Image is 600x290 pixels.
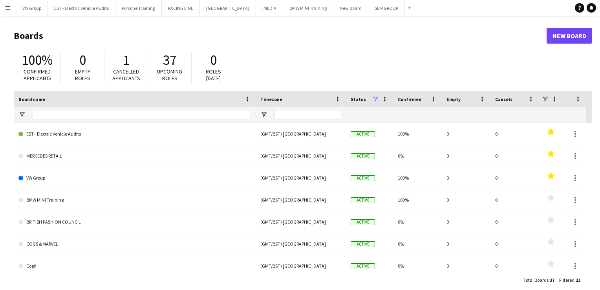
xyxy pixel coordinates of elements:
div: (GMT/BST) [GEOGRAPHIC_DATA] [256,189,346,211]
span: Total Boards [523,277,549,283]
button: New Board [333,0,368,16]
input: Board name Filter Input [33,110,251,119]
span: Board name [18,96,45,102]
div: 0 [490,145,539,167]
span: Active [351,241,375,247]
span: Status [351,96,366,102]
div: 0 [442,167,490,189]
div: 0 [490,255,539,277]
a: CogX [18,255,251,277]
button: Open Filter Menu [18,111,26,118]
div: 0% [393,255,442,277]
span: Active [351,131,375,137]
span: Empty roles [75,68,90,82]
div: 0 [442,145,490,167]
span: Active [351,197,375,203]
span: Confirmed [398,96,422,102]
div: (GMT/BST) [GEOGRAPHIC_DATA] [256,167,346,189]
div: (GMT/BST) [GEOGRAPHIC_DATA] [256,211,346,233]
span: Active [351,263,375,269]
div: (GMT/BST) [GEOGRAPHIC_DATA] [256,233,346,255]
span: Active [351,219,375,225]
button: [GEOGRAPHIC_DATA] [200,0,256,16]
span: Confirmed applicants [24,68,51,82]
div: 0 [490,233,539,255]
a: BRITISH FASHION COUNCIL [18,211,251,233]
span: Upcoming roles [157,68,182,82]
div: 100% [393,123,442,145]
input: Timezone Filter Input [274,110,341,119]
a: BMW MINI Training [18,189,251,211]
span: Active [351,153,375,159]
button: RACING LINE [162,0,200,16]
div: 0 [490,189,539,211]
div: (GMT/BST) [GEOGRAPHIC_DATA] [256,145,346,167]
div: 100% [393,167,442,189]
button: EST - Electric Vehicle Audits [48,0,115,16]
span: Timezone [260,96,282,102]
span: 37 [163,51,176,69]
div: 0 [490,123,539,145]
span: Cancelled applicants [112,68,140,82]
div: (GMT/BST) [GEOGRAPHIC_DATA] [256,123,346,145]
span: Roles [DATE] [206,68,221,82]
span: 0 [79,51,86,69]
div: : [523,272,554,288]
button: VW Group [16,0,48,16]
span: 37 [550,277,554,283]
a: New Board [547,28,592,44]
a: COGS & MARVEL [18,233,251,255]
div: 0 [490,167,539,189]
div: 0 [490,211,539,233]
span: Filtered [559,277,574,283]
div: 0% [393,233,442,255]
span: Empty [446,96,461,102]
div: 0 [442,233,490,255]
button: IMEDIA [256,0,283,16]
button: Open Filter Menu [260,111,267,118]
div: (GMT/BST) [GEOGRAPHIC_DATA] [256,255,346,277]
span: 0 [210,51,217,69]
span: Cancels [495,96,512,102]
div: 0% [393,211,442,233]
span: 1 [123,51,130,69]
a: EST - Electric Vehicle Audits [18,123,251,145]
button: BMW MINI Training [283,0,333,16]
span: 100% [22,51,53,69]
div: 0 [442,123,490,145]
a: MERCEDES RETAIL [18,145,251,167]
div: 0 [442,211,490,233]
h1: Boards [14,30,547,42]
div: 100% [393,189,442,211]
div: 0% [393,145,442,167]
a: VW Group [18,167,251,189]
div: 0 [442,255,490,277]
div: 0 [442,189,490,211]
span: Active [351,175,375,181]
button: Porsche Training [115,0,162,16]
div: : [559,272,580,288]
button: SLM GROUP [368,0,405,16]
span: 23 [576,277,580,283]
